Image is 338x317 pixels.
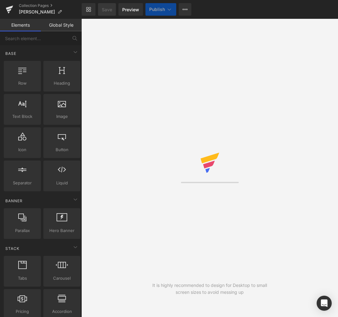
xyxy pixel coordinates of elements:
[6,113,39,120] span: Text Block
[82,3,95,16] a: New Library
[19,9,55,14] span: [PERSON_NAME]
[6,180,39,186] span: Separator
[6,80,39,87] span: Row
[122,6,139,13] span: Preview
[5,198,23,204] span: Banner
[45,180,79,186] span: Liquid
[19,3,82,8] a: Collection Pages
[6,146,39,153] span: Icon
[45,275,79,282] span: Carousel
[149,7,165,12] span: Publish
[179,3,191,16] button: More
[45,146,79,153] span: Button
[6,308,39,315] span: Pricing
[45,308,79,315] span: Accordion
[45,80,79,87] span: Heading
[41,19,82,31] a: Global Style
[45,113,79,120] span: Image
[6,227,39,234] span: Parallax
[6,275,39,282] span: Tabs
[118,3,143,16] a: Preview
[145,3,176,16] button: Publish
[145,282,274,296] div: It is highly recommended to design for Desktop to small screen sizes to avoid messing up
[45,227,79,234] span: Hero Banner
[317,296,332,311] div: Open Intercom Messenger
[5,50,17,56] span: Base
[102,6,112,13] span: Save
[5,246,20,251] span: Stack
